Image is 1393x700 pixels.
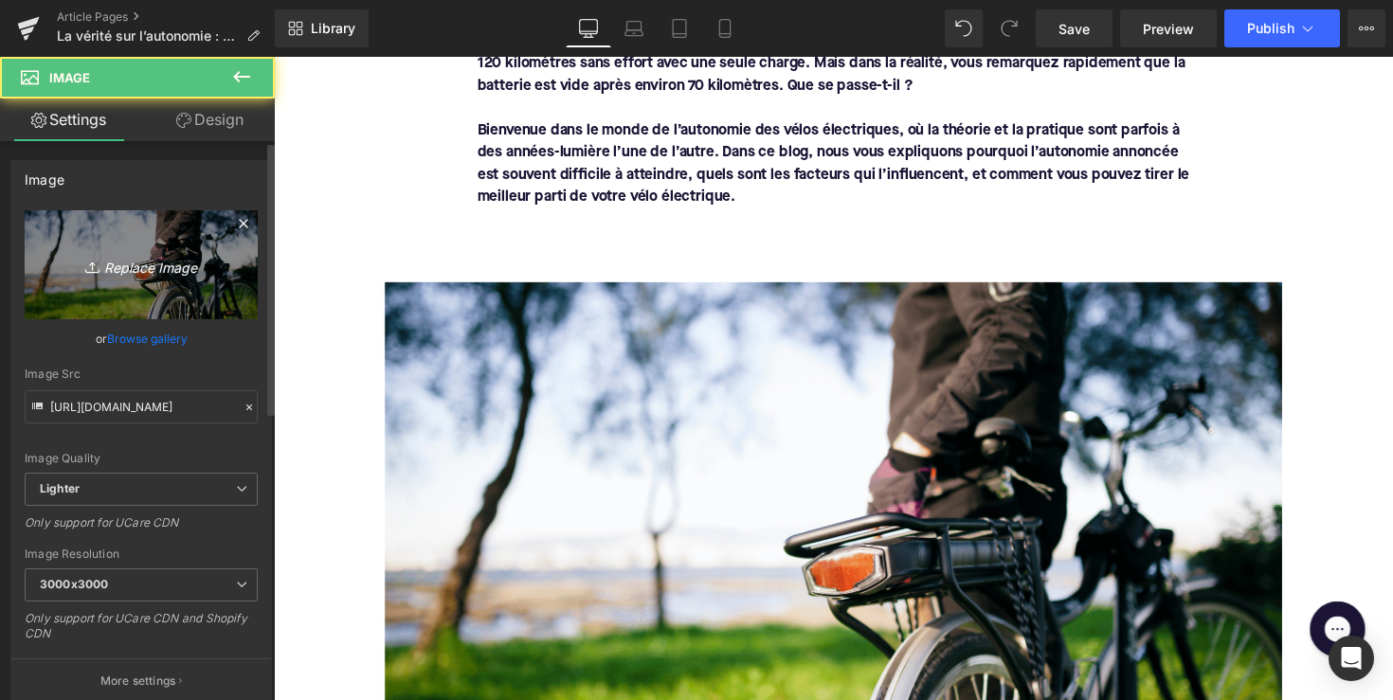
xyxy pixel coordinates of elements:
span: Library [311,20,355,37]
div: Image Quality [25,452,258,465]
a: New Library [275,9,369,47]
button: Undo [945,9,983,47]
button: Publish [1224,9,1340,47]
p: More settings [100,673,176,690]
span: Save [1058,19,1090,39]
iframe: Gorgias live chat messenger [1052,551,1128,621]
button: Redo [990,9,1028,47]
div: Only support for UCare CDN [25,515,258,543]
a: Desktop [566,9,611,47]
input: Link [25,390,258,423]
b: Lighter [40,481,80,495]
a: Preview [1120,9,1217,47]
div: Image Src [25,368,258,381]
div: or [25,329,258,349]
a: Laptop [611,9,657,47]
span: Publish [1247,21,1294,36]
font: Bienvenue dans le monde de l’autonomie des vélos électriques, où la théorie et la pratique sont p... [208,68,938,152]
b: 3000x3000 [40,577,108,591]
a: Mobile [702,9,748,47]
a: Design [141,99,279,141]
a: Browse gallery [107,322,188,355]
a: Tablet [657,9,702,47]
div: Open Intercom Messenger [1329,636,1374,681]
div: Image Resolution [25,547,258,561]
button: More [1348,9,1385,47]
i: Replace Image [65,253,217,277]
a: Article Pages [57,9,275,25]
div: Only support for UCare CDN and Shopify CDN [25,611,258,654]
span: Image [49,70,90,85]
span: La vérité sur l’autonomie : pourquoi votre vélo électrique n’atteint-il pas ce qui est indiqué su... [57,28,239,44]
div: Image [25,161,64,188]
span: Preview [1143,19,1194,39]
